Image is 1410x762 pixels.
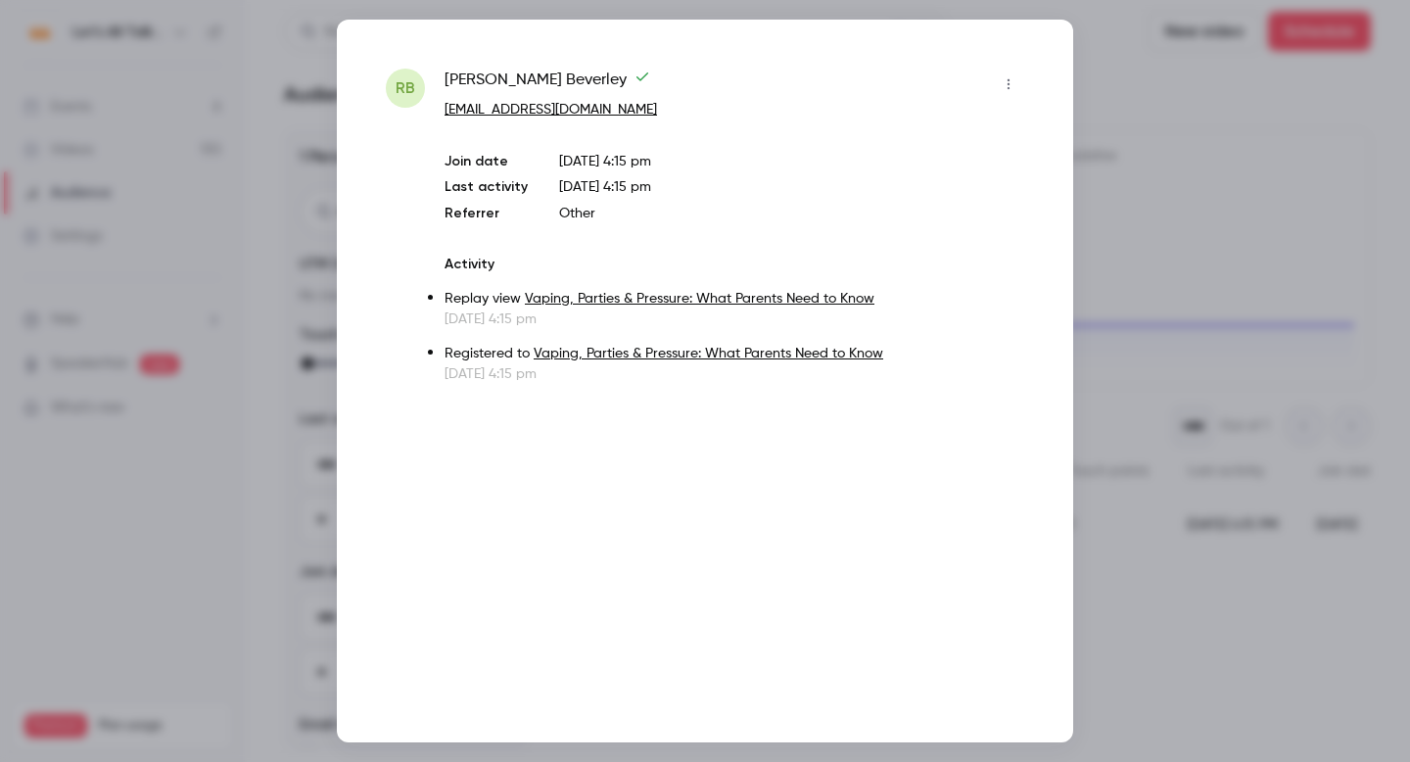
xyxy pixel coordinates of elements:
p: Last activity [445,177,528,198]
a: Vaping, Parties & Pressure: What Parents Need to Know [534,347,883,360]
a: Vaping, Parties & Pressure: What Parents Need to Know [525,292,874,306]
p: Other [559,204,1024,223]
p: [DATE] 4:15 pm [445,364,1024,384]
p: Activity [445,255,1024,274]
p: Replay view [445,289,1024,310]
span: [DATE] 4:15 pm [559,180,651,194]
span: RB [396,76,415,100]
p: Registered to [445,344,1024,364]
a: [EMAIL_ADDRESS][DOMAIN_NAME] [445,103,657,117]
p: [DATE] 4:15 pm [559,152,1024,171]
p: Referrer [445,204,528,223]
span: [PERSON_NAME] Beverley [445,69,650,100]
p: Join date [445,152,528,171]
p: [DATE] 4:15 pm [445,310,1024,329]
